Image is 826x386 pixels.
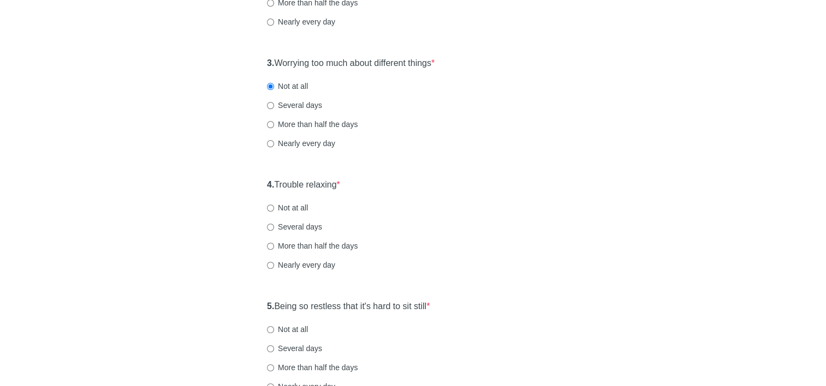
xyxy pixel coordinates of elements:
label: Not at all [267,324,308,335]
input: Not at all [267,204,274,212]
strong: 5. [267,301,274,311]
strong: 4. [267,180,274,189]
input: More than half the days [267,364,274,371]
input: Nearly every day [267,19,274,26]
input: Several days [267,345,274,352]
strong: 3. [267,58,274,68]
input: Nearly every day [267,262,274,269]
label: Worrying too much about different things [267,57,435,70]
label: Several days [267,100,322,111]
label: Nearly every day [267,260,335,270]
input: Several days [267,224,274,231]
input: More than half the days [267,121,274,128]
label: Several days [267,343,322,354]
input: Several days [267,102,274,109]
label: Trouble relaxing [267,179,340,191]
label: Nearly every day [267,16,335,27]
label: More than half the days [267,119,358,130]
label: Several days [267,221,322,232]
label: More than half the days [267,362,358,373]
label: More than half the days [267,240,358,251]
input: Not at all [267,83,274,90]
input: Nearly every day [267,140,274,147]
label: Not at all [267,81,308,92]
label: Being so restless that it's hard to sit still [267,300,430,313]
label: Nearly every day [267,138,335,149]
input: More than half the days [267,243,274,250]
label: Not at all [267,202,308,213]
input: Not at all [267,326,274,333]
